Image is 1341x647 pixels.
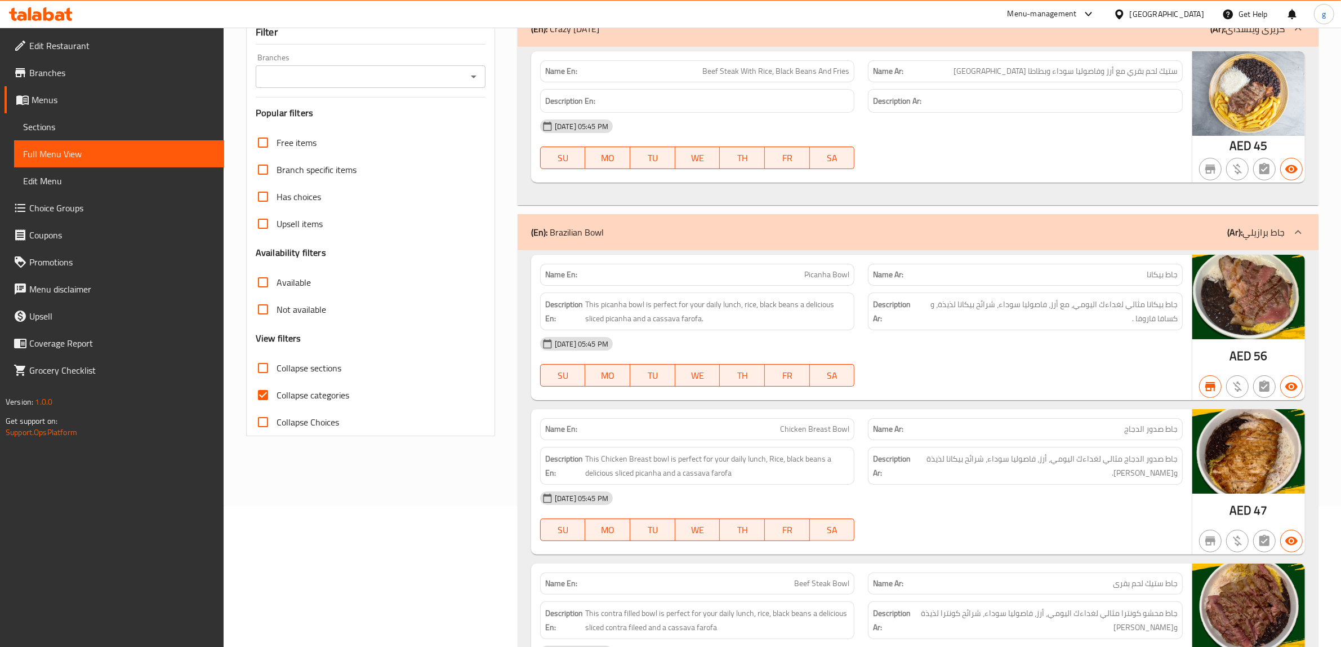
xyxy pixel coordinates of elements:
[545,423,577,435] strong: Name En:
[29,39,215,52] span: Edit Restaurant
[14,113,224,140] a: Sections
[540,364,586,387] button: SU
[1229,135,1251,157] span: AED
[545,298,583,325] strong: Description En:
[277,190,321,203] span: Has choices
[29,255,215,269] span: Promotions
[1227,224,1242,241] b: (Ar):
[804,269,849,281] span: Picanha Bowl
[14,167,224,194] a: Edit Menu
[918,298,1178,325] span: جاط بيكانا مثالي لغداءك اليومي، مع أرز، فاصوليا سوداء، شرائح بيكانا لذيذة، و كسافا فاروفا .
[1130,8,1204,20] div: [GEOGRAPHIC_DATA]
[29,228,215,242] span: Coupons
[5,303,224,330] a: Upsell
[873,94,921,108] strong: Description Ar:
[1199,158,1222,180] button: Not branch specific item
[5,357,224,384] a: Grocery Checklist
[29,364,215,377] span: Grocery Checklist
[1280,530,1303,552] button: Available
[765,147,810,169] button: FR
[585,452,850,480] span: This Chicken Breast bowl is perfect for your daily lunch, Rice, black beans a delicious sliced pi...
[518,11,1318,47] div: (En): Crazy [DATE](Ar):كريزى وينسداى
[590,522,626,538] span: MO
[873,606,912,634] strong: Description Ar:
[35,395,52,409] span: 1.0.0
[5,249,224,276] a: Promotions
[1192,51,1305,136] img: Beef_Steak_With_Rice_And_638852184916046076.jpg
[1253,375,1276,398] button: Not has choices
[1210,20,1226,37] b: (Ar):
[531,225,604,239] p: Brazilian Bowl
[675,519,720,541] button: WE
[256,332,301,345] h3: View filters
[545,65,577,77] strong: Name En:
[769,150,805,166] span: FR
[256,246,326,259] h3: Availability filters
[5,86,224,113] a: Menus
[1229,345,1251,367] span: AED
[277,136,317,149] span: Free items
[765,519,810,541] button: FR
[724,367,760,384] span: TH
[585,364,630,387] button: MO
[585,606,850,634] span: This contra filled bowl is perfect for your daily lunch, rice, black beans a delicious sliced con...
[590,150,626,166] span: MO
[277,276,311,289] span: Available
[550,121,613,132] span: [DATE] 05:45 PM
[29,66,215,79] span: Branches
[1280,158,1303,180] button: Available
[590,367,626,384] span: MO
[5,276,224,303] a: Menu disclaimer
[810,147,855,169] button: SA
[585,147,630,169] button: MO
[550,339,613,349] span: [DATE] 05:45 PM
[277,361,341,375] span: Collapse sections
[5,221,224,249] a: Coupons
[1253,530,1276,552] button: Not has choices
[810,519,855,541] button: SA
[277,415,339,429] span: Collapse Choices
[5,330,224,357] a: Coverage Report
[635,367,671,384] span: TU
[1199,375,1222,398] button: Branch specific item
[531,20,547,37] b: (En):
[954,65,1178,77] span: ستيك لحم بقري مع أرز وفاصوليا سوداء وبطاطا [GEOGRAPHIC_DATA]
[873,423,903,435] strong: Name Ar:
[873,578,903,590] strong: Name Ar:
[518,214,1318,250] div: (En): Brazilian Bowl(Ar):جاط برازيلي
[277,388,349,402] span: Collapse categories
[720,364,765,387] button: TH
[915,452,1178,480] span: جاط صدور الدجاج مثالي لغداءك اليومي، أرز، فاصوليا سوداء، شرائح بيكانا لذيذة وكسافا فاروفا.
[630,519,675,541] button: TU
[545,94,595,108] strong: Description En:
[1280,375,1303,398] button: Available
[5,59,224,86] a: Branches
[1226,158,1249,180] button: Purchased item
[466,69,482,85] button: Open
[545,522,581,538] span: SU
[23,120,215,134] span: Sections
[680,367,716,384] span: WE
[29,336,215,350] span: Coverage Report
[23,147,215,161] span: Full Menu View
[545,578,577,590] strong: Name En:
[720,519,765,541] button: TH
[1192,255,1305,339] img: Picanha_Bowl638852193507364033.jpg
[29,309,215,323] span: Upsell
[585,519,630,541] button: MO
[256,20,485,45] div: Filter
[1254,135,1268,157] span: 45
[1254,345,1268,367] span: 56
[810,364,855,387] button: SA
[1254,499,1268,521] span: 47
[6,414,57,428] span: Get support on:
[32,93,215,107] span: Menus
[5,32,224,59] a: Edit Restaurant
[1147,269,1178,281] span: جاط بيكانا
[277,163,357,176] span: Branch specific items
[531,224,547,241] b: (En):
[702,65,849,77] span: Beef Steak With Rice, Black Beans And Fries
[545,150,581,166] span: SU
[873,65,903,77] strong: Name Ar:
[585,298,850,325] span: This picanha bowl is perfect for your daily lunch, rice, black beans a delicious sliced picanha a...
